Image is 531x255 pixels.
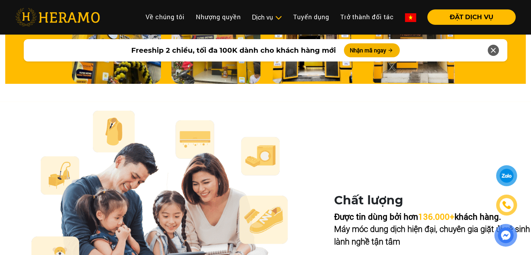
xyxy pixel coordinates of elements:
a: phone-icon [497,196,516,215]
a: Nhượng quyền [190,9,246,24]
div: Dịch vụ [252,13,282,22]
a: ĐẶT DỊCH VỤ [422,14,516,20]
p: Máy móc dung dịch hiện đại, chuyên gia giặt ủi vệ sinh lành nghề tận tâm [334,223,531,248]
button: ĐẶT DỊCH VỤ [427,9,516,25]
h3: Chất lượng [334,193,531,207]
a: Trở thành đối tác [335,9,399,24]
span: Freeship 2 chiều, tối đa 100K dành cho khách hàng mới [131,45,335,56]
img: heramo-logo.png [15,8,100,26]
img: subToggleIcon [275,14,282,21]
p: Được tin dùng bởi hơn khách hàng. [334,210,531,223]
a: Tuyển dụng [288,9,335,24]
img: vn-flag.png [405,13,416,22]
img: phone-icon [502,200,512,210]
span: 136.000+ [418,211,455,222]
a: Về chúng tôi [140,9,190,24]
button: Nhận mã ngay [344,43,400,57]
